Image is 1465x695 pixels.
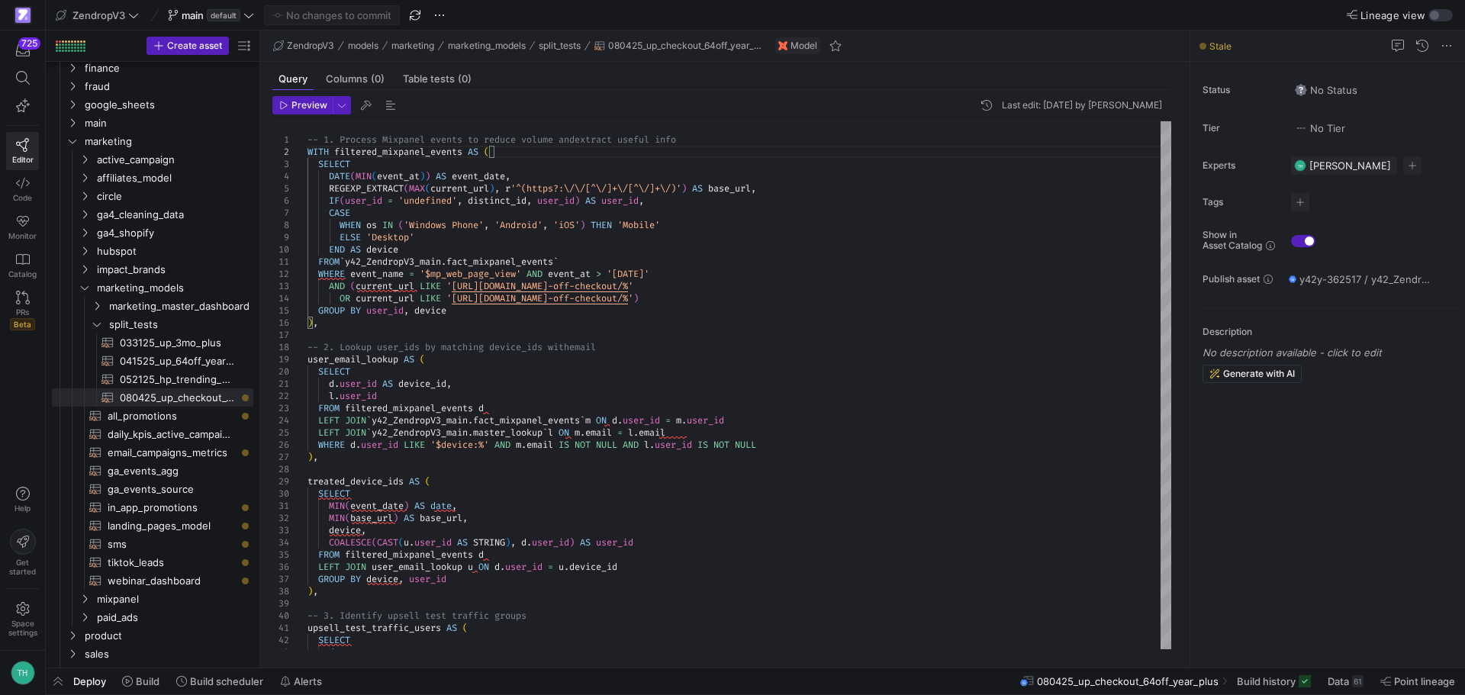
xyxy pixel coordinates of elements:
[272,231,289,243] div: 9
[108,554,236,571] span: tiktok_leads​​​​​​​​​​
[1223,368,1295,379] span: Generate with AI
[52,407,253,425] a: all_promotions​​​​​​​​​​
[403,74,472,84] span: Table tests
[97,224,251,242] span: ga4_shopify
[52,553,253,571] a: tiktok_leads​​​​​​​​​​
[778,41,787,50] img: undefined
[340,219,361,231] span: WHEN
[553,256,559,268] span: `
[13,504,32,513] span: Help
[294,675,322,687] span: Alerts
[85,114,251,132] span: main
[585,195,596,207] span: AS
[404,219,484,231] span: 'Windows Phone'
[446,256,553,268] span: fact_mixpanel_events
[52,352,253,370] div: Press SPACE to select this row.
[97,169,251,187] span: affiliates_model
[371,74,385,84] span: (0)
[334,146,462,158] span: filtered_mixpanel_events
[169,668,270,694] button: Build scheduler
[329,170,350,182] span: DATE
[6,657,39,689] button: TH
[52,498,253,516] a: in_app_promotions​​​​​​​​​​
[628,292,633,304] span: '
[1203,160,1279,171] span: Experts
[9,558,36,576] span: Get started
[1230,668,1318,694] button: Build history
[52,571,253,590] a: webinar_dashboard​​​​​​​​​​
[52,205,253,224] div: Press SPACE to select this row.
[391,40,434,51] span: marketing
[272,402,289,414] div: 23
[52,59,253,77] div: Press SPACE to select this row.
[596,268,601,280] span: >
[1203,365,1302,383] button: Generate with AI
[494,182,500,195] span: ,
[318,304,345,317] span: GROUP
[708,182,751,195] span: base_url
[366,243,398,256] span: device
[52,480,253,498] a: ga_events_source​​​​​​​​​​
[334,390,340,402] span: .
[272,280,289,292] div: 13
[458,74,472,84] span: (0)
[692,182,703,195] span: AS
[505,170,510,182] span: ,
[350,304,361,317] span: BY
[1203,346,1459,359] p: No description available - click to edit
[350,280,356,292] span: (
[409,268,414,280] span: =
[1237,675,1296,687] span: Build history
[120,371,236,388] span: 052125_hp_trending_products​​​​​​​​​​
[489,182,494,195] span: )
[307,341,569,353] span: -- 2. Lookup user_ids by matching device_ids with
[8,619,37,637] span: Space settings
[272,304,289,317] div: 15
[1209,40,1232,52] span: Stale
[329,378,334,390] span: d
[441,256,446,268] span: .
[1203,123,1279,134] span: Tier
[15,8,31,23] img: https://storage.googleapis.com/y42-prod-data-exchange/images/qZXOSqkTtPuVcXVzF40oUlM07HVTwZXfPK0U...
[478,402,484,414] span: d
[372,414,468,426] span: y42_ZendropV3_main
[553,219,580,231] span: 'iOS'
[452,170,505,182] span: event_date
[52,315,253,333] div: Press SPACE to select this row.
[52,150,253,169] div: Press SPACE to select this row.
[340,390,377,402] span: user_id
[52,169,253,187] div: Press SPACE to select this row.
[535,37,584,55] button: split_tests
[1295,122,1345,134] span: No Tier
[72,9,125,21] span: ZendropV3
[1002,100,1162,111] div: Last edit: [DATE] by [PERSON_NAME]
[272,243,289,256] div: 10
[366,414,372,426] span: `
[526,268,543,280] span: AND
[372,170,377,182] span: (
[1203,197,1279,208] span: Tags
[329,207,350,219] span: CASE
[569,341,596,353] span: email
[11,661,35,685] div: TH
[446,378,452,390] span: ,
[52,278,253,297] div: Press SPACE to select this row.
[52,242,253,260] div: Press SPACE to select this row.
[457,195,462,207] span: ,
[52,297,253,315] div: Press SPACE to select this row.
[356,170,372,182] span: MIN
[575,195,580,207] span: )
[272,182,289,195] div: 5
[382,219,393,231] span: IN
[6,132,39,170] a: Editor
[52,260,253,278] div: Press SPACE to select this row.
[318,158,350,170] span: SELECT
[120,334,236,352] span: 033125_up_3mo_plus​​​​​​​​​​
[633,292,639,304] span: )
[350,268,404,280] span: event_name
[420,353,425,365] span: (
[601,195,639,207] span: user_id
[751,182,756,195] span: ,
[430,182,489,195] span: current_url
[272,256,289,268] div: 11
